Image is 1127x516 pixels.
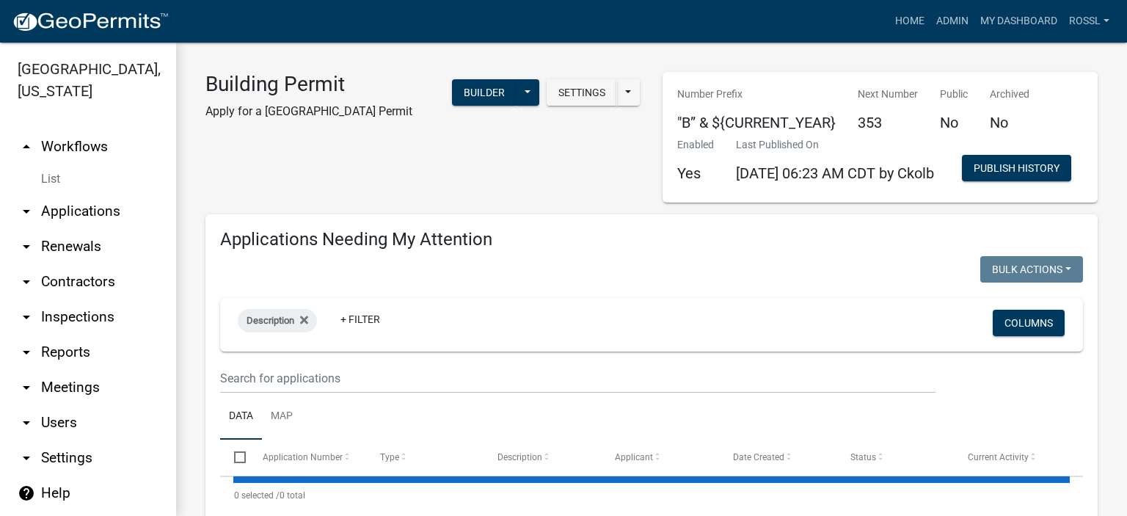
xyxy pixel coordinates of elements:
div: 0 total [220,477,1083,514]
datatable-header-cell: Date Created [718,440,836,475]
wm-modal-confirm: Workflow Publish History [962,164,1071,175]
p: Number Prefix [677,87,836,102]
span: Applicant [615,452,653,462]
i: arrow_drop_down [18,238,35,255]
span: Description [497,452,542,462]
datatable-header-cell: Applicant [601,440,718,475]
button: Columns [993,310,1065,336]
datatable-header-cell: Current Activity [954,440,1071,475]
span: [DATE] 06:23 AM CDT by Ckolb [736,164,934,182]
button: Bulk Actions [980,256,1083,283]
p: Archived [990,87,1029,102]
i: arrow_drop_up [18,138,35,156]
p: Enabled [677,137,714,153]
a: Home [889,7,930,35]
datatable-header-cell: Type [366,440,484,475]
i: arrow_drop_down [18,203,35,220]
a: + Filter [329,306,392,333]
input: Search for applications [220,363,935,393]
h4: Applications Needing My Attention [220,229,1083,250]
span: Date Created [733,452,784,462]
span: Application Number [263,452,343,462]
button: Settings [547,79,617,106]
p: Apply for a [GEOGRAPHIC_DATA] Permit [205,103,412,120]
i: arrow_drop_down [18,344,35,361]
i: help [18,484,35,502]
p: Public [940,87,968,102]
a: My Dashboard [974,7,1063,35]
datatable-header-cell: Description [484,440,601,475]
h5: 353 [858,114,918,131]
span: Current Activity [968,452,1029,462]
a: Map [262,393,302,440]
i: arrow_drop_down [18,273,35,291]
datatable-header-cell: Status [836,440,954,475]
button: Builder [452,79,517,106]
h5: "B” & ${CURRENT_YEAR} [677,114,836,131]
a: Admin [930,7,974,35]
i: arrow_drop_down [18,414,35,432]
span: Type [380,452,399,462]
i: arrow_drop_down [18,308,35,326]
p: Next Number [858,87,918,102]
datatable-header-cell: Select [220,440,248,475]
h5: Yes [677,164,714,182]
button: Publish History [962,155,1071,181]
i: arrow_drop_down [18,449,35,467]
i: arrow_drop_down [18,379,35,396]
span: Description [247,315,294,326]
a: RossL [1063,7,1115,35]
h5: No [990,114,1029,131]
span: 0 selected / [234,490,280,501]
h3: Building Permit [205,72,412,97]
p: Last Published On [736,137,934,153]
datatable-header-cell: Application Number [248,440,365,475]
a: Data [220,393,262,440]
h5: No [940,114,968,131]
span: Status [850,452,876,462]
